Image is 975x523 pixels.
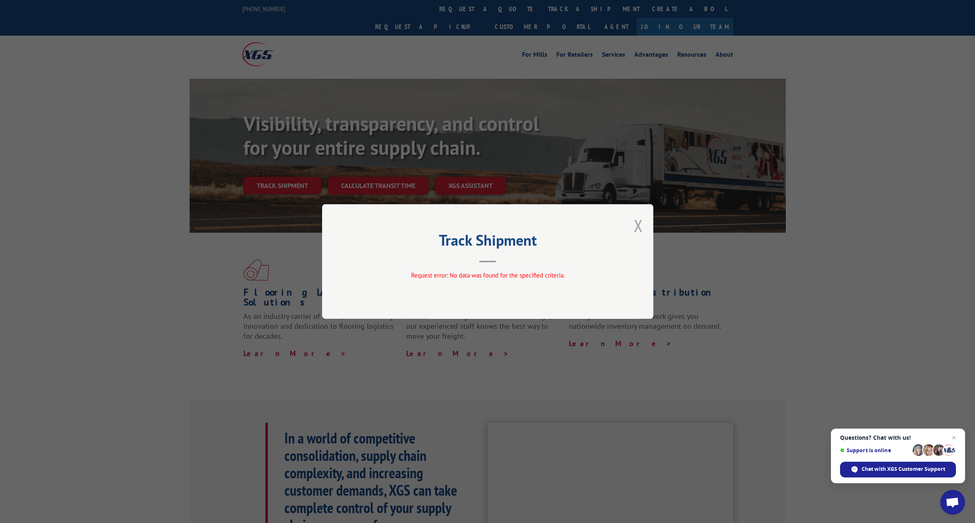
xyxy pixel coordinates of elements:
span: Close chat [949,433,959,443]
button: Close modal [634,215,643,236]
span: Chat with XGS Customer Support [862,465,945,473]
span: Questions? Chat with us! [840,434,956,441]
span: Request error: No data was found for the specified criteria. [411,271,564,279]
h2: Track Shipment [364,234,612,250]
span: Support is online [840,447,910,453]
div: Chat with XGS Customer Support [840,462,956,477]
div: Open chat [940,490,965,515]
